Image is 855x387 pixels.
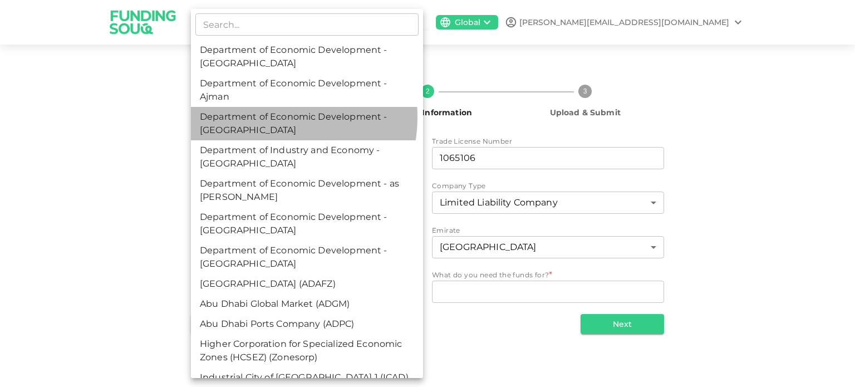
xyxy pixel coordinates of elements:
[195,13,419,36] input: Search...
[191,334,423,368] li: Higher Corporation for Specialized Economic Zones (HCSEZ) (Zonesorp)
[191,74,423,107] li: Department of Economic Development - Ajman
[191,314,423,334] li: Abu Dhabi Ports Company (ADPC)
[191,174,423,207] li: Department of Economic Development - as [PERSON_NAME]
[191,274,423,294] li: [GEOGRAPHIC_DATA] (ADAFZ)
[191,140,423,174] li: Department of Industry and Economy - [GEOGRAPHIC_DATA]
[191,294,423,314] li: Abu Dhabi Global Market (ADGM)
[191,40,423,74] li: Department of Economic Development - [GEOGRAPHIC_DATA]
[191,107,423,140] li: Department of Economic Development - [GEOGRAPHIC_DATA]
[191,207,423,241] li: Department of Economic Development - [GEOGRAPHIC_DATA]
[191,241,423,274] li: Department of Economic Development - [GEOGRAPHIC_DATA]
